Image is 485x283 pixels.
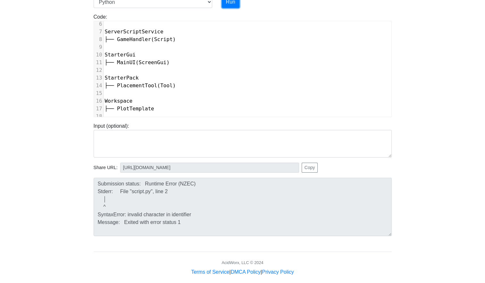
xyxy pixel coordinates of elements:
[105,106,114,112] span: ├──
[94,164,118,171] span: Share URL:
[105,36,114,42] span: ├──
[120,163,299,173] input: No share available yet
[105,82,114,89] span: ├──
[94,74,103,82] div: 13
[117,59,136,65] span: MainUI
[105,59,114,65] span: ├──
[105,36,176,42] span: ( )
[117,82,157,89] span: PlacementTool
[105,82,176,89] span: ( )
[94,59,103,66] div: 11
[160,82,173,89] span: Tool
[117,106,154,112] span: PlotTemplate
[94,82,103,90] div: 14
[262,269,294,275] a: Privacy Policy
[105,52,136,58] span: StarterGui
[105,29,163,35] span: ServerScriptService
[94,97,103,105] div: 16
[302,163,318,173] button: Copy
[94,51,103,59] div: 10
[89,13,397,117] div: Code:
[94,43,103,51] div: 9
[222,260,263,266] div: AcidWorx, LLC © 2024
[94,28,103,36] div: 7
[105,75,139,81] span: StarterPack
[154,36,173,42] span: Script
[94,90,103,97] div: 15
[94,36,103,43] div: 8
[191,268,294,276] div: | |
[94,66,103,74] div: 12
[105,59,170,65] span: ( )
[94,20,103,28] div: 6
[94,113,103,120] div: 18
[231,269,261,275] a: DMCA Policy
[105,98,133,104] span: Workspace
[89,122,397,158] div: Input (optional):
[94,105,103,113] div: 17
[191,269,229,275] a: Terms of Service
[138,59,166,65] span: ScreenGui
[117,36,151,42] span: GameHandler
